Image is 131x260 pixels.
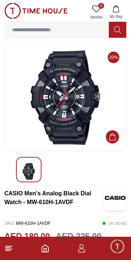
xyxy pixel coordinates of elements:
[4,218,51,229] p: MW-610H-1AVDF
[4,189,104,207] h3: CASIO Men's Analog Black Dial Watch - MW-610H-1AVDF
[102,218,127,229] p: ( In stock )
[110,239,126,255] div: Chat Widget
[107,14,125,19] span: My Bag
[4,230,50,243] h2: AED 180.00
[87,15,106,20] span: Wishlist
[4,221,15,226] span: SKU :
[4,3,68,19] img: ...
[108,52,119,63] span: 20%
[11,50,120,145] img: CASIO Men's Analog Black Dial Watch - MW-610H-1AVDF
[22,163,35,180] img: CASIO Men's Analog Black Dial Watch - MW-610H-1AVDF
[87,3,106,21] a: 0Wishlist
[104,185,127,211] img: CASIO Men's Analog Black Dial Watch - MW-610H-1AVDF
[56,230,101,243] h3: AED 225.00
[106,3,127,21] button: My Bag
[98,3,104,9] span: 0
[106,130,119,143] button: Add to Cart
[41,244,49,253] a: Home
